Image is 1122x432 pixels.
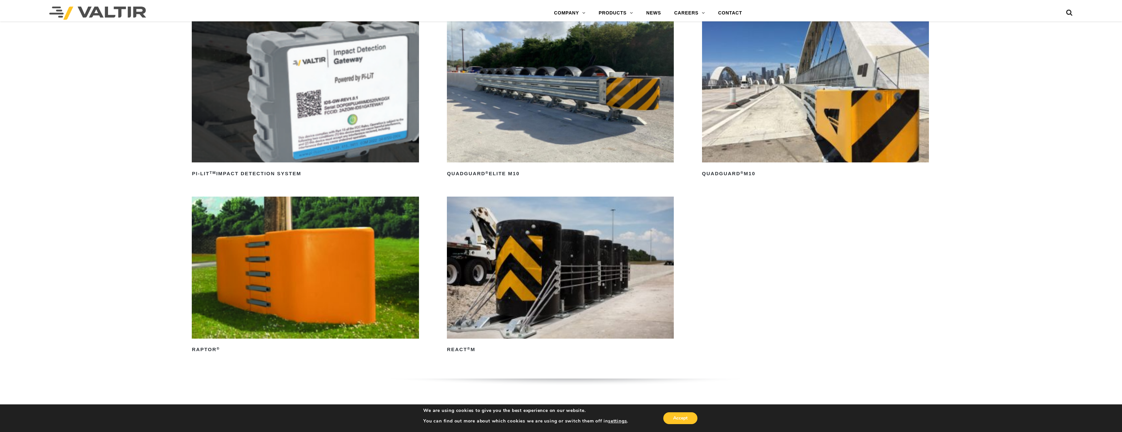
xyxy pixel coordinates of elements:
[467,347,471,350] sup: ®
[447,168,674,179] h2: QuadGuard Elite M10
[447,197,674,355] a: REACT®M
[217,347,220,350] sup: ®
[423,408,628,414] p: We are using cookies to give you the best experience on our website.
[547,7,592,20] a: COMPANY
[192,345,419,355] h2: RAPTOR
[740,171,744,175] sup: ®
[485,171,489,175] sup: ®
[712,7,749,20] a: CONTACT
[423,418,628,424] p: You can find out more about which cookies we are using or switch them off in .
[447,20,674,179] a: QuadGuard®Elite M10
[209,171,216,175] sup: TM
[447,345,674,355] h2: REACT M
[702,168,929,179] h2: QuadGuard M10
[668,7,712,20] a: CAREERS
[663,412,697,424] button: Accept
[192,197,419,355] a: RAPTOR®
[192,168,419,179] h2: PI-LIT Impact Detection System
[49,7,146,20] img: Valtir
[608,418,627,424] button: settings
[192,20,419,179] a: PI-LITTMImpact Detection System
[592,7,640,20] a: PRODUCTS
[640,7,668,20] a: NEWS
[702,20,929,179] a: QuadGuard®M10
